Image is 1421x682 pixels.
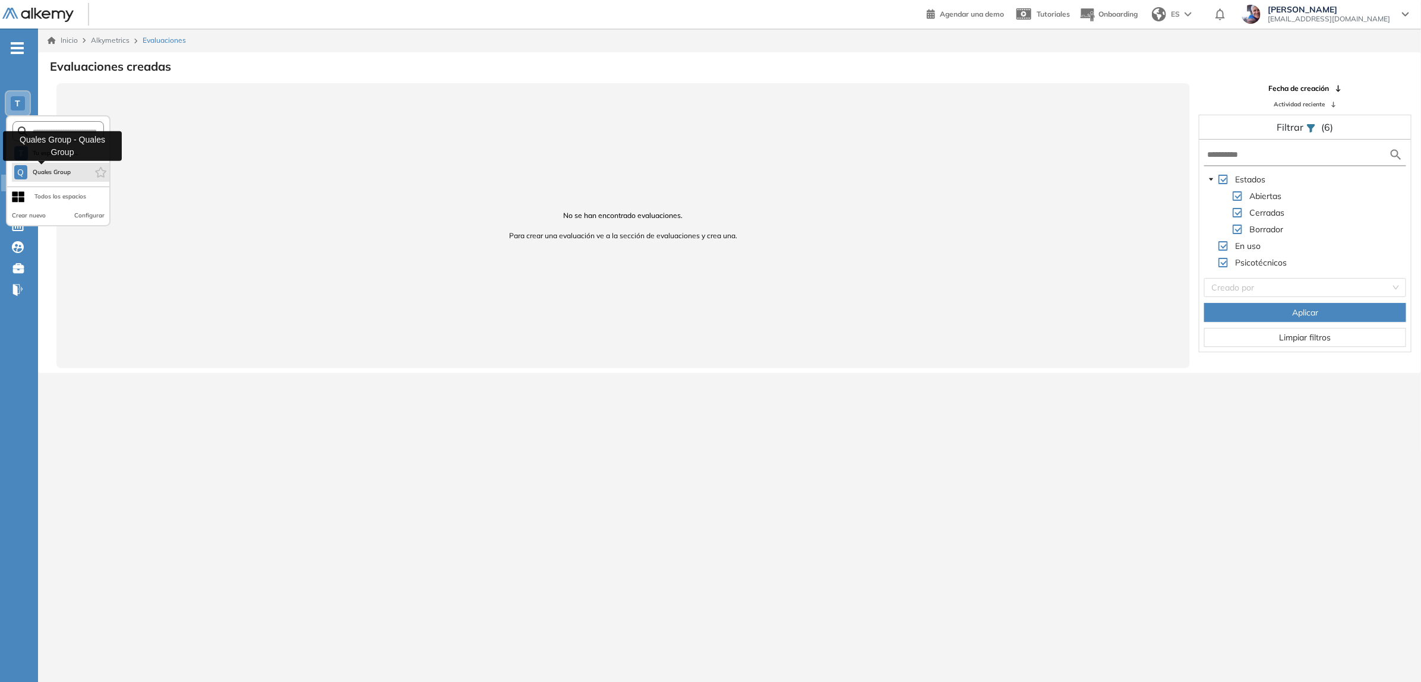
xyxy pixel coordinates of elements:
img: arrow [1185,12,1192,17]
span: T [15,99,21,108]
span: Quales Group [32,168,71,177]
button: Configurar [74,211,105,220]
div: Todos los espacios [34,192,86,201]
a: Inicio [48,35,78,46]
span: Abiertas [1247,189,1284,203]
button: Onboarding [1079,2,1138,27]
span: Q [18,168,24,177]
span: Agendar una demo [940,10,1004,18]
span: Para crear una evaluación ve a la sección de evaluaciones y crea una. [71,231,1176,241]
span: Estados [1233,172,1268,187]
span: Onboarding [1098,10,1138,18]
span: Borrador [1247,222,1286,236]
span: Filtrar [1277,121,1306,133]
span: Fecha de creación [1268,83,1329,94]
button: Aplicar [1204,303,1406,322]
span: Tutoriales [1037,10,1070,18]
span: caret-down [1208,176,1214,182]
span: Estados [1235,174,1265,185]
span: Borrador [1249,224,1283,235]
span: Evaluaciones [143,35,186,46]
span: Abiertas [1249,191,1281,201]
span: Psicotécnicos [1235,257,1287,268]
a: Agendar una demo [927,6,1004,20]
span: Psicotécnicos [1233,255,1289,270]
button: Limpiar filtros [1204,328,1406,347]
span: No se han encontrado evaluaciones. [71,210,1176,221]
button: Crear nuevo [12,211,46,220]
i: - [11,47,24,49]
span: En uso [1233,239,1263,253]
span: [EMAIL_ADDRESS][DOMAIN_NAME] [1268,14,1390,24]
span: Actividad reciente [1274,100,1325,109]
span: [PERSON_NAME] [1268,5,1390,14]
span: Aplicar [1292,306,1318,319]
span: Cerradas [1247,206,1287,220]
span: Alkymetrics [91,36,130,45]
img: Logo [2,8,74,23]
img: world [1152,7,1166,21]
h3: Evaluaciones creadas [50,59,171,74]
span: Cerradas [1249,207,1284,218]
span: ES [1171,9,1180,20]
img: search icon [1389,147,1403,162]
div: Quales Group - Quales Group [3,131,122,160]
span: Limpiar filtros [1280,331,1331,344]
span: (6) [1322,120,1334,134]
span: En uso [1235,241,1261,251]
